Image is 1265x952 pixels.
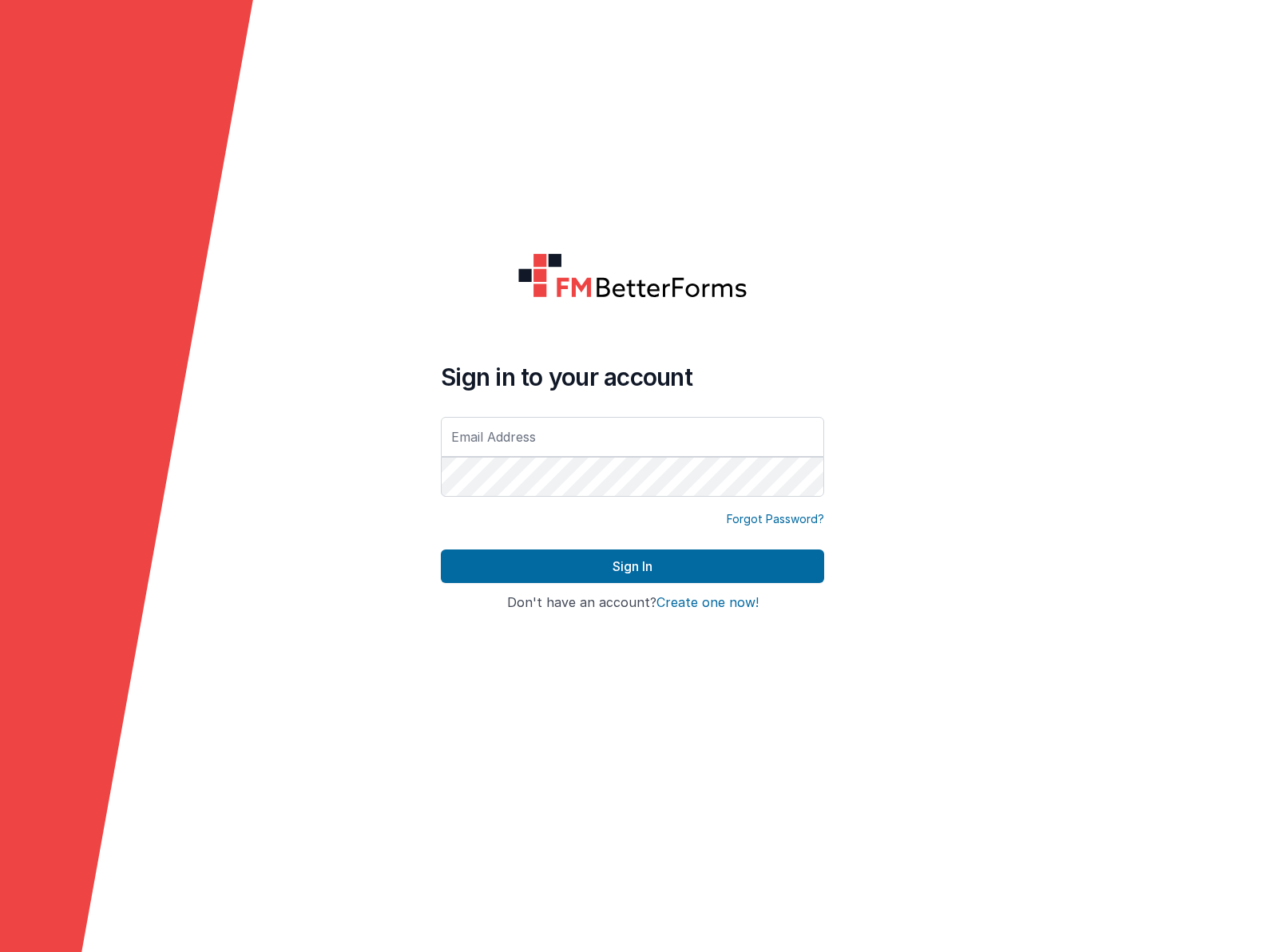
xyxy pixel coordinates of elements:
input: Email Address [441,417,824,457]
button: Sign In [441,549,824,583]
a: Forgot Password? [727,511,824,527]
h4: Sign in to your account [441,363,824,391]
h4: Don't have an account? [441,596,824,610]
button: Create one now! [656,596,759,610]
